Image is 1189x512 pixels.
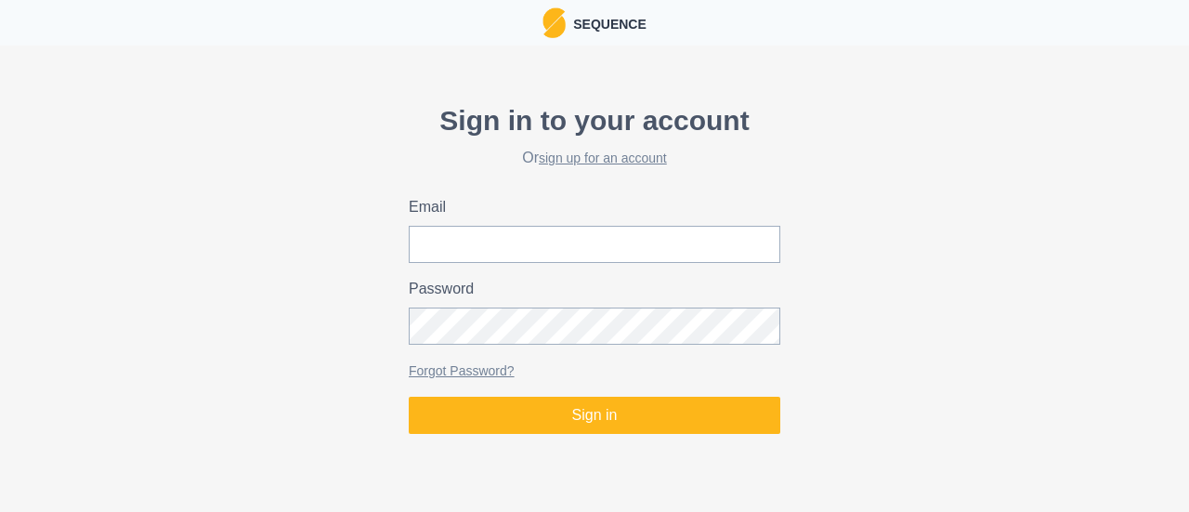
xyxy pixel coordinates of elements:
[409,149,780,166] h2: Or
[409,278,769,300] label: Password
[566,11,647,34] p: Sequence
[409,397,780,434] button: Sign in
[542,7,566,38] img: Logo
[409,99,780,141] p: Sign in to your account
[409,196,769,218] label: Email
[409,363,515,378] a: Forgot Password?
[539,151,667,165] a: sign up for an account
[542,7,647,38] a: LogoSequence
